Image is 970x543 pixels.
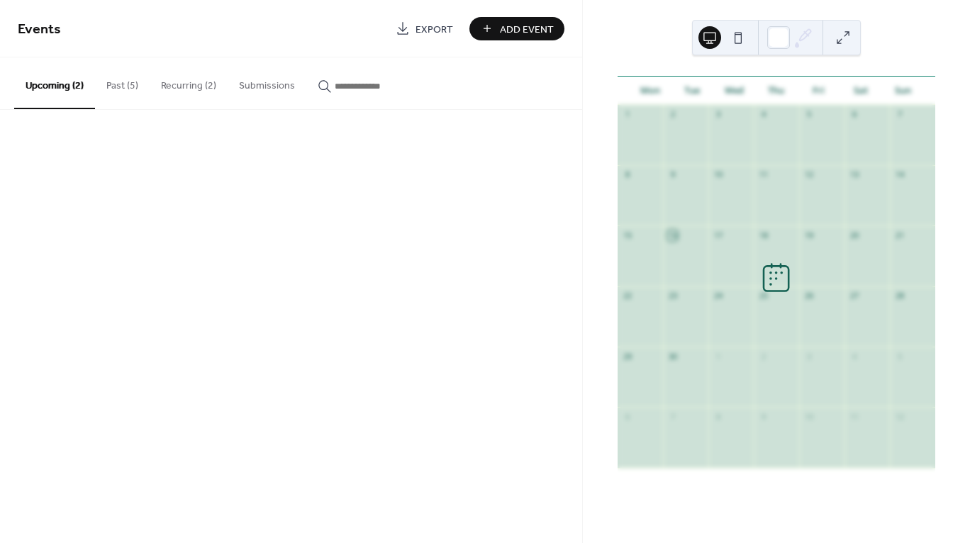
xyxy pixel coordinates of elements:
[667,169,678,180] div: 9
[849,109,859,120] div: 6
[150,57,228,108] button: Recurring (2)
[803,109,814,120] div: 5
[622,109,632,120] div: 1
[713,77,755,105] div: Wed
[894,411,905,422] div: 12
[894,230,905,240] div: 21
[758,109,769,120] div: 4
[882,77,924,105] div: Sun
[500,22,554,37] span: Add Event
[713,230,723,240] div: 17
[622,351,632,362] div: 29
[622,230,632,240] div: 15
[469,17,564,40] button: Add Event
[629,77,671,105] div: Mon
[894,169,905,180] div: 14
[713,109,723,120] div: 3
[95,57,150,108] button: Past (5)
[758,291,769,301] div: 25
[849,169,859,180] div: 13
[667,411,678,422] div: 7
[667,291,678,301] div: 23
[758,351,769,362] div: 2
[713,291,723,301] div: 24
[758,230,769,240] div: 18
[803,411,814,422] div: 10
[758,411,769,422] div: 9
[849,230,859,240] div: 20
[713,169,723,180] div: 10
[849,411,859,422] div: 11
[755,77,797,105] div: Thu
[894,109,905,120] div: 7
[894,291,905,301] div: 28
[803,230,814,240] div: 19
[758,169,769,180] div: 11
[849,291,859,301] div: 27
[14,57,95,109] button: Upcoming (2)
[713,411,723,422] div: 8
[803,291,814,301] div: 26
[385,17,464,40] a: Export
[713,351,723,362] div: 1
[622,291,632,301] div: 22
[840,77,881,105] div: Sat
[416,22,453,37] span: Export
[803,169,814,180] div: 12
[18,16,61,43] span: Events
[667,351,678,362] div: 30
[671,77,713,105] div: Tue
[798,77,840,105] div: Fri
[667,109,678,120] div: 2
[803,351,814,362] div: 3
[622,411,632,422] div: 6
[667,230,678,240] div: 16
[228,57,306,108] button: Submissions
[849,351,859,362] div: 4
[894,351,905,362] div: 5
[622,169,632,180] div: 8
